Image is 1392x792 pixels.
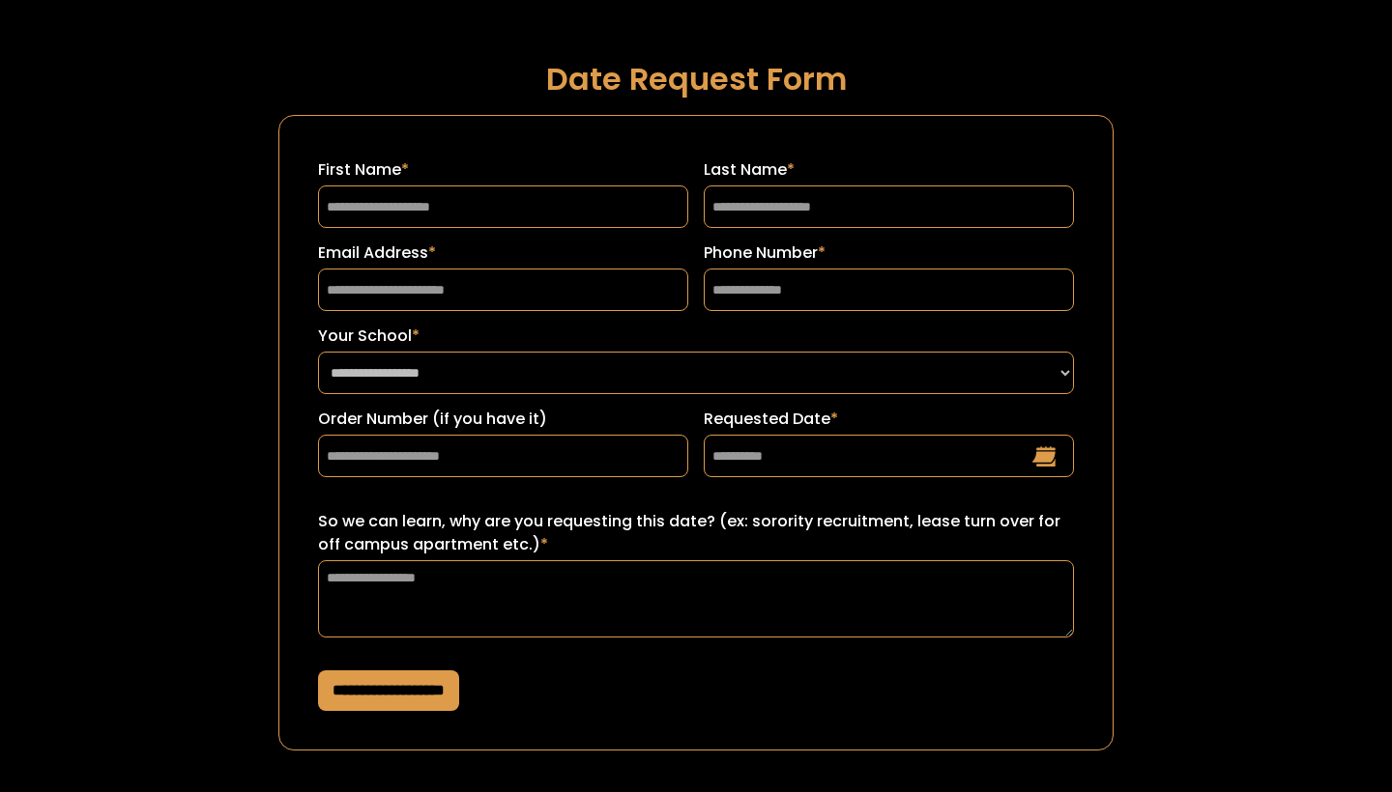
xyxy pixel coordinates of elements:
[278,115,1114,750] form: Request a Date Form
[318,408,688,431] label: Order Number (if you have it)
[318,325,1074,348] label: Your School
[278,62,1114,96] h1: Date Request Form
[318,241,688,265] label: Email Address
[318,510,1074,556] label: So we can learn, why are you requesting this date? (ex: sorority recruitment, lease turn over for...
[704,158,1074,182] label: Last Name
[704,408,1074,431] label: Requested Date
[704,241,1074,265] label: Phone Number
[318,158,688,182] label: First Name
